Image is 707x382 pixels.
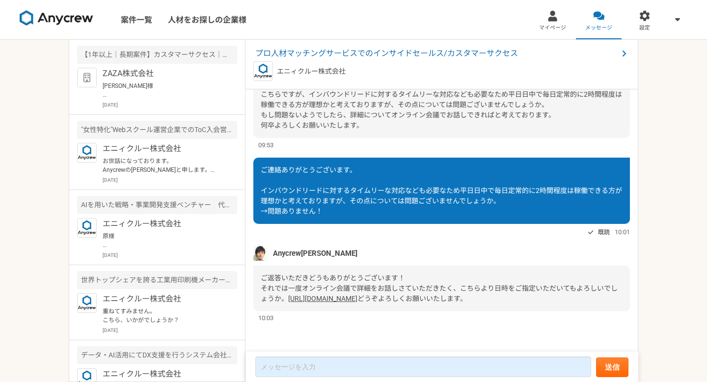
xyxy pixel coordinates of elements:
span: 10:03 [258,313,273,323]
span: 10:01 [615,227,630,237]
div: 【1年以上｜長期案件】カスタマーサクセス｜法人営業経験1年〜｜フルリモ◎ [77,46,237,64]
img: logo_text_blue_01.png [77,143,97,163]
p: 重ねてすみません。 こちら、いかがでしょうか？ [103,307,224,325]
p: [DATE] [103,327,237,334]
div: 世界トップシェアを誇る工業用印刷機メーカー 営業顧問（1,2社のみの紹介も歓迎） [77,271,237,289]
span: 既読 [598,226,610,238]
img: logo_text_blue_01.png [77,293,97,313]
img: logo_text_blue_01.png [77,218,97,238]
span: マイページ [539,24,566,32]
span: Anycrew[PERSON_NAME] [273,248,357,259]
p: エニィクルー株式会社 [103,218,224,230]
span: プロ人材マッチングサービスでのインサイドセールス/カスタマーサクセス [255,48,618,59]
span: メッセージ [585,24,612,32]
p: 原様 ご連絡が遅くなってしまい、すみません。 ご興味をお持ちいただき、ありがとうございます。 本件、非常に多数の応募をいただいておりまして、社内で協議をしておりますので、ご提案へと移れそうな場合... [103,232,224,249]
p: エニィクルー株式会社 [103,368,224,380]
p: ZAZA株式会社 [103,68,224,80]
p: [DATE] [103,251,237,259]
p: [DATE] [103,101,237,109]
p: エニィクルー株式会社 [103,143,224,155]
span: どうぞよろしくお願いいたします。 [357,295,467,302]
button: 送信 [596,357,628,377]
span: 設定 [639,24,650,32]
span: 09:53 [258,140,273,150]
p: お世話になっております。 Anycrewの[PERSON_NAME]と申します。 ご経歴を拝見させていただき、お声がけさせていただきましたが、こちらの案件の応募はいかがでしょうか。 必須スキル面... [103,157,224,174]
p: [PERSON_NAME]様 ご連絡ありがとうございます。 引き続き宜しくお願い致します。 原 [103,82,224,99]
img: naoya%E3%81%AE%E3%82%B3%E3%83%92%E3%82%9A%E3%83%BC.jpeg [253,246,268,261]
span: ご連絡ありがとうございます。 インバウンドリードに対するタイムリーな対応なども必要なため平日日中で毎日定常的に2時間程度は稼働できる方が理想かと考えておりますが、その点については問題ございません... [261,166,622,215]
img: 8DqYSo04kwAAAAASUVORK5CYII= [20,10,93,26]
img: logo_text_blue_01.png [253,61,273,81]
img: default_org_logo-42cde973f59100197ec2c8e796e4974ac8490bb5b08a0eb061ff975e4574aa76.png [77,68,97,87]
p: エニィクルー株式会社 [103,293,224,305]
p: [DATE] [103,176,237,184]
div: AIを用いた戦略・事業開発支援ベンチャー 代表のメンター（業務コンサルタント） [77,196,237,214]
div: "女性特化"Webスクール運営企業でのToC入会営業（フルリモート可） [77,121,237,139]
a: [URL][DOMAIN_NAME] [288,295,357,302]
span: はじめまして。エニィクルー株式会社の[PERSON_NAME]と申します。 こちらの案件にご興味お持ちくださり、誠にありがとうございます。 こちらですが、インバウンドリードに対するタイムリーな対... [261,70,622,129]
span: ご返答いただきどうもありがとうございます！ それでは一度オンライン会議で詳細をお話しさていただきたく、こちらより日時をご指定いただいてもよろしいでしょうか。 [261,274,618,302]
p: エニィクルー株式会社 [277,66,346,77]
div: データ・AI活用にてDX支援を行うシステム会社でのインサイドセールスを募集 [77,346,237,364]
